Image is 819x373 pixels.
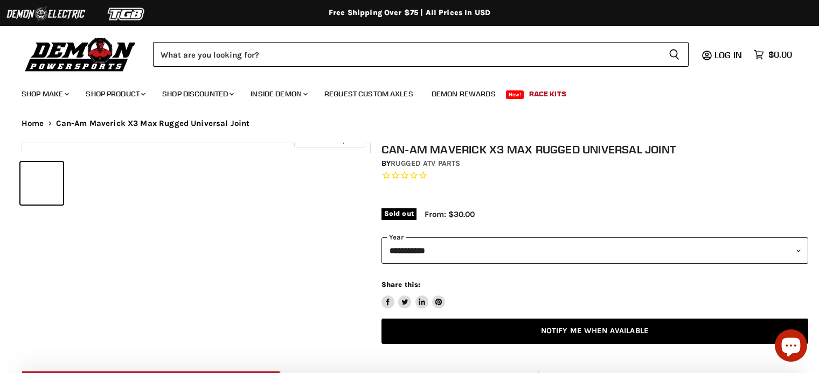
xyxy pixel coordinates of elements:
a: Home [22,119,44,128]
input: Search [153,42,660,67]
aside: Share this: [381,280,446,308]
a: Shop Discounted [154,83,240,105]
a: Notify Me When Available [381,319,808,344]
img: Demon Powersports [22,35,140,73]
span: Can-Am Maverick X3 Max Rugged Universal Joint [56,119,250,128]
span: Click to expand [300,136,359,144]
img: Demon Electric Logo 2 [5,4,86,24]
a: Log in [710,50,748,60]
a: Demon Rewards [424,83,504,105]
img: TGB Logo 2 [86,4,167,24]
span: Share this: [381,280,420,288]
a: Shop Make [13,83,75,105]
a: Shop Product [78,83,152,105]
button: IMAGE thumbnail [20,162,63,205]
form: Product [153,42,689,67]
a: $0.00 [748,47,797,62]
span: From: $30.00 [425,209,475,219]
a: Inside Demon [242,83,314,105]
a: Rugged ATV Parts [391,159,460,168]
a: Request Custom Axles [316,83,421,105]
a: Race Kits [521,83,574,105]
select: year [381,237,808,264]
h1: Can-Am Maverick X3 Max Rugged Universal Joint [381,143,808,156]
span: Sold out [381,208,417,220]
span: $0.00 [768,50,792,60]
span: New! [506,90,524,99]
button: Search [660,42,689,67]
div: by [381,158,808,170]
span: Rated 0.0 out of 5 stars 0 reviews [381,170,808,181]
ul: Main menu [13,79,789,105]
inbox-online-store-chat: Shopify online store chat [772,329,810,364]
span: Log in [714,50,742,60]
